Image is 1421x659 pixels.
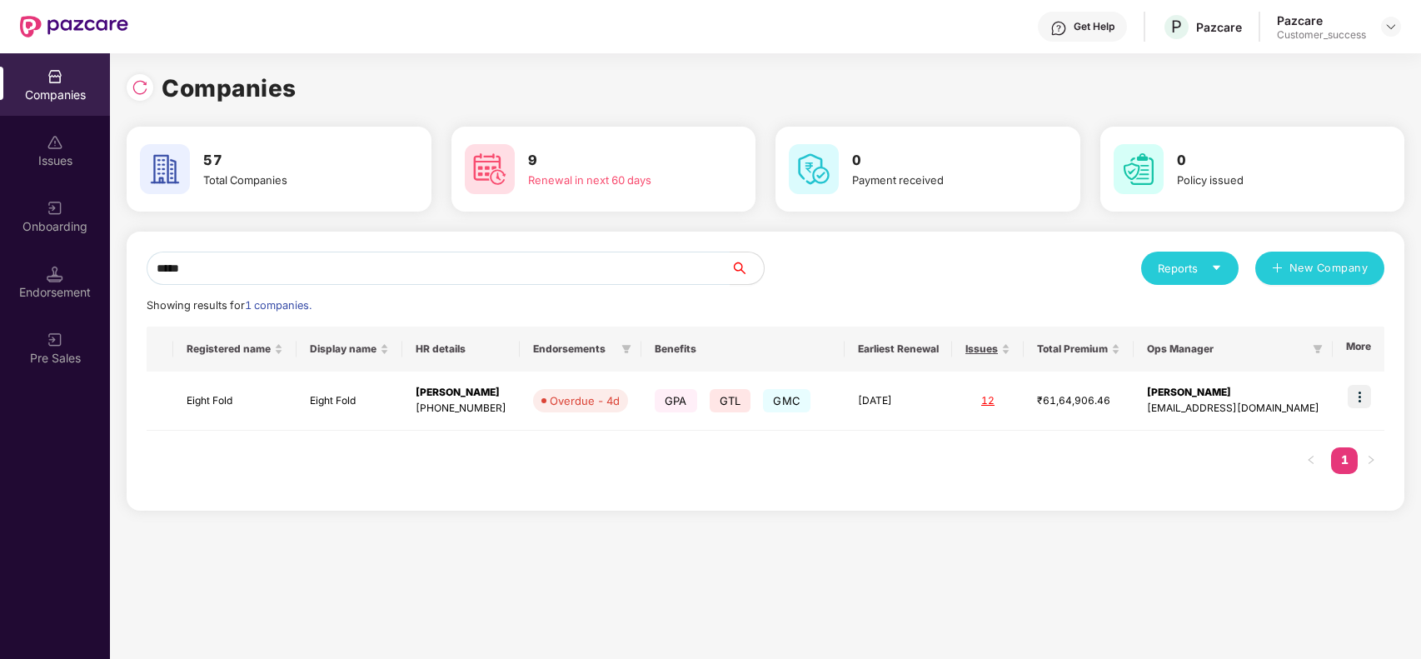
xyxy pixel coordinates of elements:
[1309,339,1326,359] span: filter
[173,372,297,431] td: Eight Fold
[1255,252,1384,285] button: plusNew Company
[140,144,190,194] img: svg+xml;base64,PHN2ZyB4bWxucz0iaHR0cDovL3d3dy53My5vcmcvMjAwMC9zdmciIHdpZHRoPSI2MCIgaGVpZ2h0PSI2MC...
[710,389,751,412] span: GTL
[132,79,148,96] img: svg+xml;base64,PHN2ZyBpZD0iUmVsb2FkLTMyeDMyIiB4bWxucz0iaHR0cDovL3d3dy53My5vcmcvMjAwMC9zdmciIHdpZH...
[147,299,312,312] span: Showing results for
[1277,28,1366,42] div: Customer_success
[1196,19,1242,35] div: Pazcare
[402,327,520,372] th: HR details
[1289,260,1369,277] span: New Company
[1306,455,1316,465] span: left
[730,262,764,275] span: search
[845,327,952,372] th: Earliest Renewal
[1277,12,1366,28] div: Pazcare
[1272,262,1283,276] span: plus
[1211,262,1222,273] span: caret-down
[1348,385,1371,408] img: icon
[533,342,615,356] span: Endorsements
[47,68,63,85] img: svg+xml;base64,PHN2ZyBpZD0iQ29tcGFuaWVzIiB4bWxucz0iaHR0cDovL3d3dy53My5vcmcvMjAwMC9zdmciIHdpZHRoPS...
[245,299,312,312] span: 1 companies.
[1147,385,1319,401] div: [PERSON_NAME]
[618,339,635,359] span: filter
[297,327,402,372] th: Display name
[730,252,765,285] button: search
[297,372,402,431] td: Eight Fold
[416,401,506,417] div: [PHONE_NUMBER]
[965,393,1010,409] div: 12
[550,392,620,409] div: Overdue - 4d
[173,327,297,372] th: Registered name
[203,172,384,188] div: Total Companies
[789,144,839,194] img: svg+xml;base64,PHN2ZyB4bWxucz0iaHR0cDovL3d3dy53My5vcmcvMjAwMC9zdmciIHdpZHRoPSI2MCIgaGVpZ2h0PSI2MC...
[952,327,1024,372] th: Issues
[1298,447,1324,474] li: Previous Page
[528,150,709,172] h3: 9
[845,372,952,431] td: [DATE]
[1313,344,1323,354] span: filter
[1358,447,1384,474] button: right
[1358,447,1384,474] li: Next Page
[1331,447,1358,472] a: 1
[852,150,1033,172] h3: 0
[1171,17,1182,37] span: P
[621,344,631,354] span: filter
[187,342,271,356] span: Registered name
[416,385,506,401] div: [PERSON_NAME]
[852,172,1033,188] div: Payment received
[1074,20,1114,33] div: Get Help
[1331,447,1358,474] li: 1
[20,16,128,37] img: New Pazcare Logo
[47,134,63,151] img: svg+xml;base64,PHN2ZyBpZD0iSXNzdWVzX2Rpc2FibGVkIiB4bWxucz0iaHR0cDovL3d3dy53My5vcmcvMjAwMC9zdmciIH...
[1366,455,1376,465] span: right
[965,342,998,356] span: Issues
[47,266,63,282] img: svg+xml;base64,PHN2ZyB3aWR0aD0iMTQuNSIgaGVpZ2h0PSIxNC41IiB2aWV3Qm94PSIwIDAgMTYgMTYiIGZpbGw9Im5vbm...
[1177,150,1358,172] h3: 0
[1333,327,1384,372] th: More
[655,389,697,412] span: GPA
[1384,20,1398,33] img: svg+xml;base64,PHN2ZyBpZD0iRHJvcGRvd24tMzJ4MzIiIHhtbG5zPSJodHRwOi8vd3d3LnczLm9yZy8yMDAwL3N2ZyIgd2...
[1147,342,1306,356] span: Ops Manager
[1158,260,1222,277] div: Reports
[1147,401,1319,417] div: [EMAIL_ADDRESS][DOMAIN_NAME]
[47,332,63,348] img: svg+xml;base64,PHN2ZyB3aWR0aD0iMjAiIGhlaWdodD0iMjAiIHZpZXdCb3g9IjAgMCAyMCAyMCIgZmlsbD0ibm9uZSIgeG...
[1114,144,1164,194] img: svg+xml;base64,PHN2ZyB4bWxucz0iaHR0cDovL3d3dy53My5vcmcvMjAwMC9zdmciIHdpZHRoPSI2MCIgaGVpZ2h0PSI2MC...
[465,144,515,194] img: svg+xml;base64,PHN2ZyB4bWxucz0iaHR0cDovL3d3dy53My5vcmcvMjAwMC9zdmciIHdpZHRoPSI2MCIgaGVpZ2h0PSI2MC...
[1298,447,1324,474] button: left
[1037,342,1108,356] span: Total Premium
[528,172,709,188] div: Renewal in next 60 days
[203,150,384,172] h3: 57
[1050,20,1067,37] img: svg+xml;base64,PHN2ZyBpZD0iSGVscC0zMngzMiIgeG1sbnM9Imh0dHA6Ly93d3cudzMub3JnLzIwMDAvc3ZnIiB3aWR0aD...
[47,200,63,217] img: svg+xml;base64,PHN2ZyB3aWR0aD0iMjAiIGhlaWdodD0iMjAiIHZpZXdCb3g9IjAgMCAyMCAyMCIgZmlsbD0ibm9uZSIgeG...
[162,70,297,107] h1: Companies
[1037,393,1120,409] div: ₹61,64,906.46
[310,342,376,356] span: Display name
[1177,172,1358,188] div: Policy issued
[1024,327,1134,372] th: Total Premium
[641,327,845,372] th: Benefits
[763,389,810,412] span: GMC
